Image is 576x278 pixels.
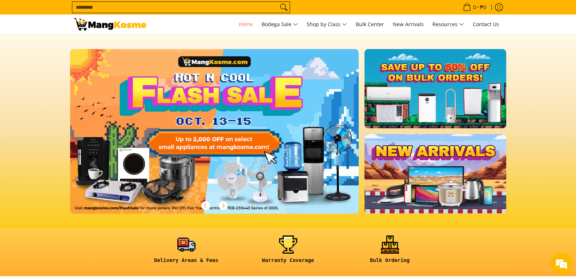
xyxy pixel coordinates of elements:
a: <h6><strong>Delivery Areas & Fees</strong></h6> [139,235,234,269]
span: Bulk Center [356,21,384,28]
button: Search [278,2,290,13]
span: Resources [432,20,464,29]
a: More [70,49,382,225]
span: ₱0 [479,5,487,10]
a: New Arrivals [389,15,427,34]
a: Home [235,15,257,34]
span: Shop by Class [307,20,347,29]
span: Bodega Sale [262,20,298,29]
span: 0 [472,5,477,10]
a: <h6><strong>Warranty Coverage</strong></h6> [241,235,335,269]
a: Bodega Sale [258,15,302,34]
a: Shop by Class [303,15,351,34]
a: <h6><strong>Bulk Ordering</strong></h6> [343,235,437,269]
nav: Main Menu [154,15,503,34]
span: Home [239,21,253,28]
img: Mang Kosme: Your Home Appliances Warehouse Sale Partner! [74,18,146,31]
a: Bulk Center [352,15,388,34]
a: Resources [429,15,468,34]
a: Contact Us [469,15,503,34]
span: New Arrivals [393,21,424,28]
button: Next [215,198,231,214]
span: Contact Us [473,21,499,28]
button: Previous [198,198,214,214]
span: • [461,3,488,11]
